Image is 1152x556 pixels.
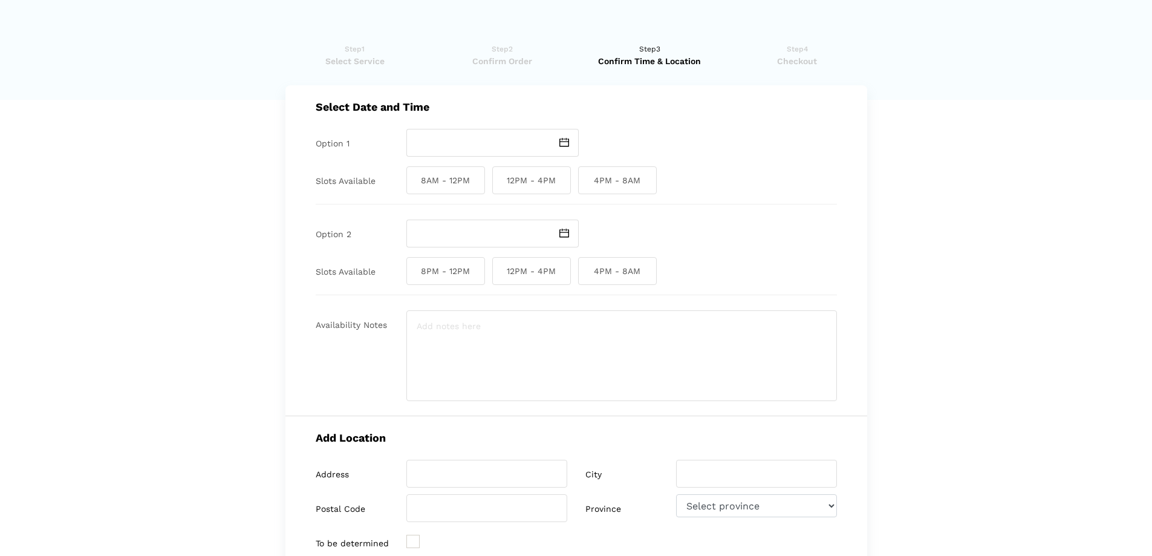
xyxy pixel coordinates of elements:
[316,320,387,330] label: Availability Notes
[492,257,571,285] span: 12PM - 4PM
[406,166,485,194] span: 8AM - 12PM
[316,538,389,549] label: To be determined
[316,100,837,113] h5: Select Date and Time
[432,55,572,67] span: Confirm Order
[585,504,621,514] label: Province
[316,431,837,444] h5: Add Location
[316,504,365,514] label: Postal Code
[316,139,350,149] label: Option 1
[727,43,867,67] a: Step4
[727,55,867,67] span: Checkout
[578,257,657,285] span: 4PM - 8AM
[580,43,720,67] a: Step3
[316,469,349,480] label: Address
[580,55,720,67] span: Confirm Time & Location
[492,166,571,194] span: 12PM - 4PM
[585,469,602,480] label: City
[316,229,351,240] label: Option 2
[316,267,376,277] label: Slots Available
[432,43,572,67] a: Step2
[406,257,485,285] span: 8PM - 12PM
[578,166,657,194] span: 4PM - 8AM
[285,55,425,67] span: Select Service
[285,43,425,67] a: Step1
[316,176,376,186] label: Slots Available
